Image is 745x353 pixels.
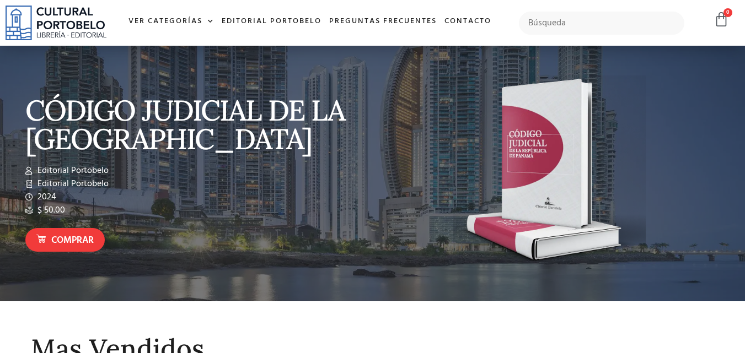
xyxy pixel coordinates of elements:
[325,10,441,34] a: Preguntas frecuentes
[723,8,732,17] span: 0
[218,10,325,34] a: Editorial Portobelo
[441,10,495,34] a: Contacto
[25,228,105,252] a: Comprar
[35,164,109,177] span: Editorial Portobelo
[35,177,109,191] span: Editorial Portobelo
[25,96,367,153] p: CÓDIGO JUDICIAL DE LA [GEOGRAPHIC_DATA]
[714,12,729,28] a: 0
[35,204,65,217] span: $ 50.00
[35,191,56,204] span: 2024
[51,233,94,248] span: Comprar
[519,12,685,35] input: Búsqueda
[125,10,218,34] a: Ver Categorías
